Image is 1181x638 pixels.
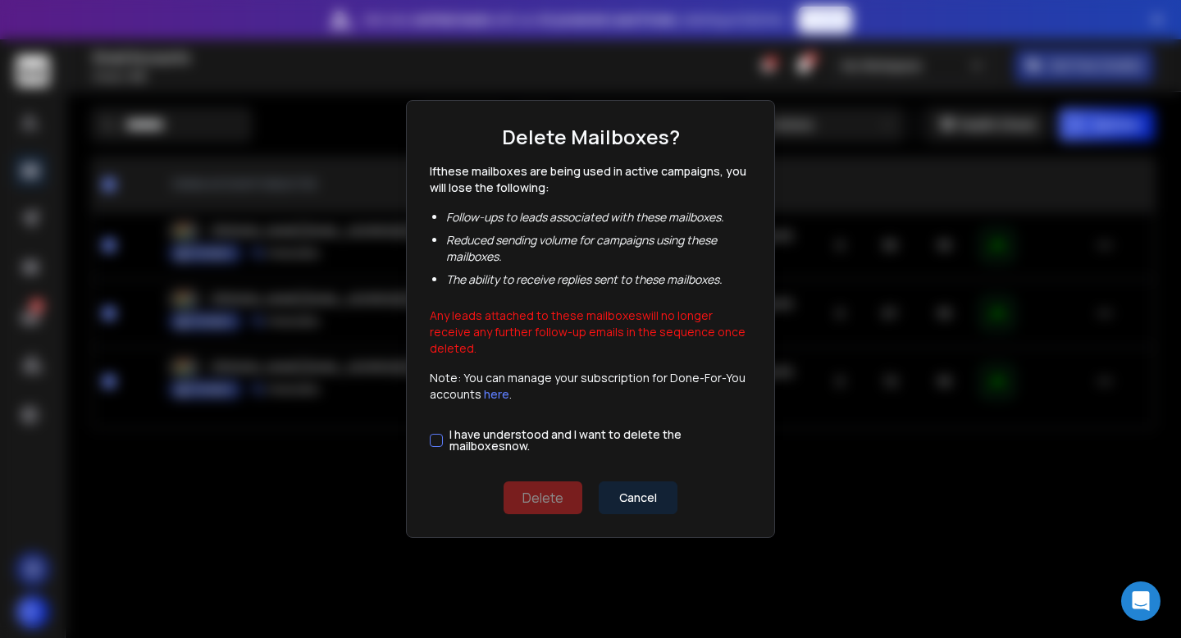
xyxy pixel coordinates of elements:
[430,301,751,357] p: Any leads attached to these mailboxes will no longer receive any further follow-up emails in the ...
[484,386,509,403] a: here
[430,163,751,196] p: If these mailboxes are being used in active campaigns, you will lose the following:
[449,429,751,452] label: I have understood and I want to delete the mailbox es now.
[1121,581,1160,621] div: Open Intercom Messenger
[502,124,680,150] h1: Delete Mailboxes?
[446,271,751,288] li: The ability to receive replies sent to these mailboxes .
[430,370,751,403] p: Note: You can manage your subscription for Done-For-You accounts .
[446,232,751,265] li: Reduced sending volume for campaigns using these mailboxes .
[446,209,751,226] li: Follow-ups to leads associated with these mailboxes .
